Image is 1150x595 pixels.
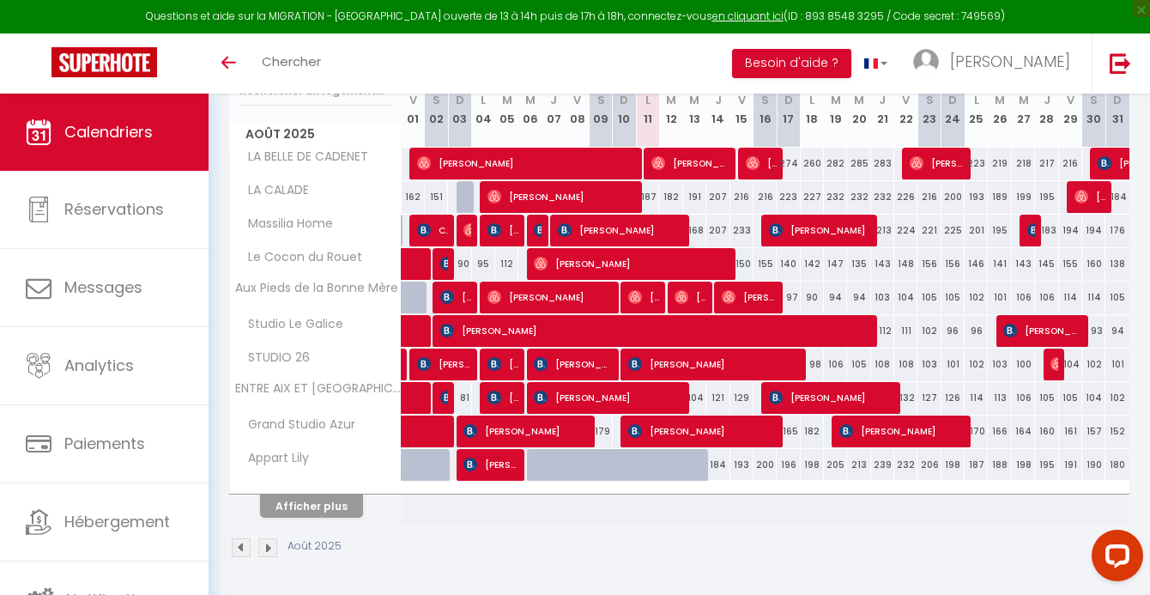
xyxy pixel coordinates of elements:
[730,215,754,246] div: 233
[917,248,941,280] div: 156
[824,181,847,213] div: 232
[1059,382,1082,414] div: 105
[948,92,957,108] abbr: D
[917,215,941,246] div: 221
[894,248,917,280] div: 148
[732,49,851,78] button: Besoin d'aide ?
[965,382,988,414] div: 114
[809,92,814,108] abbr: L
[402,181,425,213] div: 162
[839,415,963,447] span: [PERSON_NAME]
[487,348,518,380] span: [PERSON_NAME]
[754,181,777,213] div: 216
[1012,148,1035,179] div: 218
[636,181,659,213] div: 187
[566,71,589,148] th: 08
[1105,315,1129,347] div: 94
[706,215,729,246] div: 207
[1078,523,1150,595] iframe: LiveChat chat widget
[801,449,824,481] div: 198
[534,214,542,246] span: [PERSON_NAME]
[831,92,841,108] abbr: M
[706,382,729,414] div: 121
[249,33,334,94] a: Chercher
[1059,349,1082,380] div: 104
[233,215,337,234] span: Massilia Home
[801,181,824,213] div: 227
[589,416,612,447] div: 179
[1105,449,1129,481] div: 180
[645,92,651,108] abbr: L
[913,49,939,75] img: ...
[440,381,448,414] span: [PERSON_NAME]
[926,92,934,108] abbr: S
[1012,71,1035,148] th: 27
[712,9,784,23] a: en cliquant ici
[51,47,157,77] img: Super Booking
[847,449,870,481] div: 213
[1082,282,1105,313] div: 114
[233,449,313,468] span: Appart Lily
[487,180,634,213] span: [PERSON_NAME]
[706,181,729,213] div: 207
[651,147,729,179] span: [PERSON_NAME]
[965,416,988,447] div: 170
[965,215,988,246] div: 201
[534,348,611,380] span: [PERSON_NAME]
[894,382,917,414] div: 132
[824,148,847,179] div: 282
[941,215,965,246] div: 225
[965,282,988,313] div: 102
[1012,282,1035,313] div: 106
[402,71,425,148] th: 01
[988,416,1011,447] div: 166
[440,314,865,347] span: [PERSON_NAME]
[894,449,917,481] div: 232
[1012,349,1035,380] div: 100
[463,214,471,246] span: [DEMOGRAPHIC_DATA][PERSON_NAME]
[409,92,417,108] abbr: V
[64,355,134,376] span: Analytics
[715,92,722,108] abbr: J
[558,214,681,246] span: [PERSON_NAME]
[675,281,705,313] span: [PERSON_NAME]
[233,349,314,367] span: STUDIO 26
[1082,315,1105,347] div: 93
[941,282,965,313] div: 105
[433,92,440,108] abbr: S
[941,71,965,148] th: 24
[777,416,800,447] div: 165
[730,181,754,213] div: 216
[777,181,800,213] div: 223
[801,282,824,313] div: 90
[659,181,682,213] div: 182
[1027,214,1035,246] span: [PERSON_NAME]
[917,181,941,213] div: 216
[769,381,893,414] span: [PERSON_NAME]
[917,349,941,380] div: 103
[941,315,965,347] div: 96
[847,181,870,213] div: 232
[1059,215,1082,246] div: 194
[871,148,894,179] div: 283
[525,92,536,108] abbr: M
[824,248,847,280] div: 147
[440,247,448,280] span: Schaines Flih
[440,281,471,313] span: [PERSON_NAME]
[1012,416,1035,447] div: 164
[894,215,917,246] div: 224
[233,282,398,294] span: Aux Pieds de la Bonne Mère
[1113,92,1122,108] abbr: D
[871,315,894,347] div: 112
[801,349,824,380] div: 98
[894,349,917,380] div: 108
[941,382,965,414] div: 126
[871,181,894,213] div: 232
[917,282,941,313] div: 105
[1105,181,1129,213] div: 184
[801,248,824,280] div: 142
[995,92,1005,108] abbr: M
[784,92,793,108] abbr: D
[847,248,870,280] div: 135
